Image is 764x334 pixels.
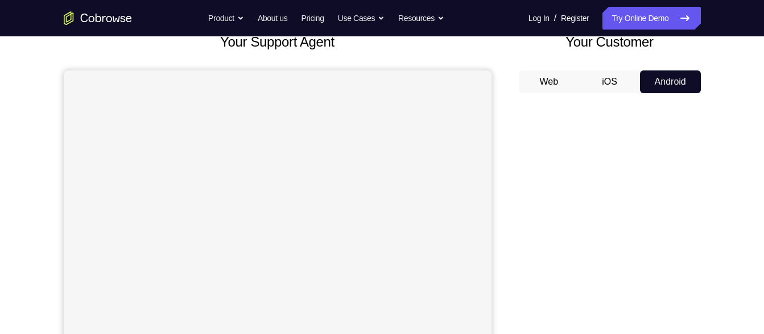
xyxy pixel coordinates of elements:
a: Log In [528,7,550,30]
button: Android [640,70,701,93]
button: Product [208,7,244,30]
a: Register [561,7,589,30]
button: iOS [579,70,640,93]
button: Use Cases [338,7,385,30]
button: Web [519,70,580,93]
h2: Your Support Agent [64,32,492,52]
a: Pricing [301,7,324,30]
a: Go to the home page [64,11,132,25]
h2: Your Customer [519,32,701,52]
button: Resources [398,7,444,30]
span: / [554,11,556,25]
a: Try Online Demo [602,7,700,30]
a: About us [258,7,287,30]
